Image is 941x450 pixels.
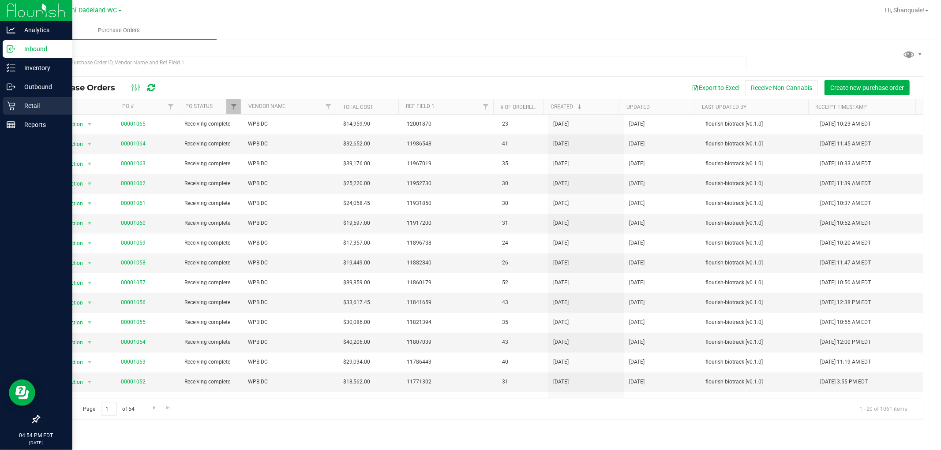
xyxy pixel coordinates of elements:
[706,219,810,227] span: flourish-biotrack [v0.1.0]
[7,101,15,110] inline-svg: Retail
[121,279,146,286] a: 00001057
[630,179,645,188] span: [DATE]
[407,358,491,366] span: 11786443
[59,7,117,14] span: Miami Dadeland WC
[852,402,914,415] span: 1 - 20 of 1061 items
[121,180,146,186] a: 00001062
[248,103,285,109] a: Vendor Name
[121,200,146,206] a: 00001061
[184,279,237,287] span: Receiving complete
[502,239,542,247] span: 24
[502,358,542,366] span: 40
[121,319,146,325] a: 00001055
[407,318,491,327] span: 11821394
[820,318,871,327] span: [DATE] 10:55 AM EDT
[626,104,650,110] a: Updated
[84,257,95,269] span: select
[502,279,542,287] span: 52
[343,120,370,128] span: $14,959.90
[630,219,645,227] span: [DATE]
[407,120,491,128] span: 12001870
[343,140,370,148] span: $32,652.00
[248,219,333,227] span: WPB DC
[84,277,95,289] span: select
[820,160,871,168] span: [DATE] 10:33 AM EDT
[825,80,910,95] button: Create new purchase order
[121,121,146,127] a: 00001065
[184,358,237,366] span: Receiving complete
[407,378,491,386] span: 11771302
[343,219,370,227] span: $19,597.00
[184,219,237,227] span: Receiving complete
[820,120,871,128] span: [DATE] 10:23 AM EDT
[84,356,95,368] span: select
[407,179,491,188] span: 11952730
[630,259,645,267] span: [DATE]
[7,63,15,72] inline-svg: Inventory
[820,219,871,227] span: [DATE] 10:52 AM EDT
[84,316,95,329] span: select
[343,279,370,287] span: $89,859.00
[553,199,569,208] span: [DATE]
[9,379,35,406] iframe: Resource center
[830,84,904,91] span: Create new purchase order
[248,338,333,346] span: WPB DC
[84,118,95,130] span: select
[248,279,333,287] span: WPB DC
[702,104,746,110] a: Last Updated By
[226,99,241,114] a: Filter
[248,318,333,327] span: WPB DC
[502,378,542,386] span: 31
[46,104,112,110] div: Actions
[706,199,810,208] span: flourish-biotrack [v0.1.0]
[630,298,645,307] span: [DATE]
[86,26,152,34] span: Purchase Orders
[706,338,810,346] span: flourish-biotrack [v0.1.0]
[500,104,543,110] a: # Of Orderlines
[84,178,95,190] span: select
[7,45,15,53] inline-svg: Inbound
[630,318,645,327] span: [DATE]
[343,318,370,327] span: $30,086.00
[407,219,491,227] span: 11917200
[820,259,871,267] span: [DATE] 11:47 AM EDT
[15,63,68,73] p: Inventory
[553,259,569,267] span: [DATE]
[553,239,569,247] span: [DATE]
[184,179,237,188] span: Receiving complete
[248,358,333,366] span: WPB DC
[343,199,370,208] span: $24,058.45
[39,56,746,69] input: Search Purchase Order ID, Vendor Name and Ref Field 1
[343,298,370,307] span: $33,617.45
[820,279,871,287] span: [DATE] 10:50 AM EDT
[630,120,645,128] span: [DATE]
[184,199,237,208] span: Receiving complete
[479,99,493,114] a: Filter
[7,82,15,91] inline-svg: Outbound
[553,378,569,386] span: [DATE]
[184,259,237,267] span: Receiving complete
[706,179,810,188] span: flourish-biotrack [v0.1.0]
[121,379,146,385] a: 00001052
[407,298,491,307] span: 11841659
[706,318,810,327] span: flourish-biotrack [v0.1.0]
[15,100,68,111] p: Retail
[706,160,810,168] span: flourish-biotrack [v0.1.0]
[502,160,542,168] span: 35
[84,138,95,150] span: select
[148,402,161,414] a: Go to the next page
[816,104,867,110] a: Receipt Timestamp
[248,179,333,188] span: WPB DC
[84,297,95,309] span: select
[184,378,237,386] span: Receiving complete
[502,318,542,327] span: 35
[553,358,569,366] span: [DATE]
[84,158,95,170] span: select
[502,179,542,188] span: 30
[121,141,146,147] a: 00001064
[630,199,645,208] span: [DATE]
[184,120,237,128] span: Receiving complete
[553,219,569,227] span: [DATE]
[553,140,569,148] span: [DATE]
[343,378,370,386] span: $18,562.00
